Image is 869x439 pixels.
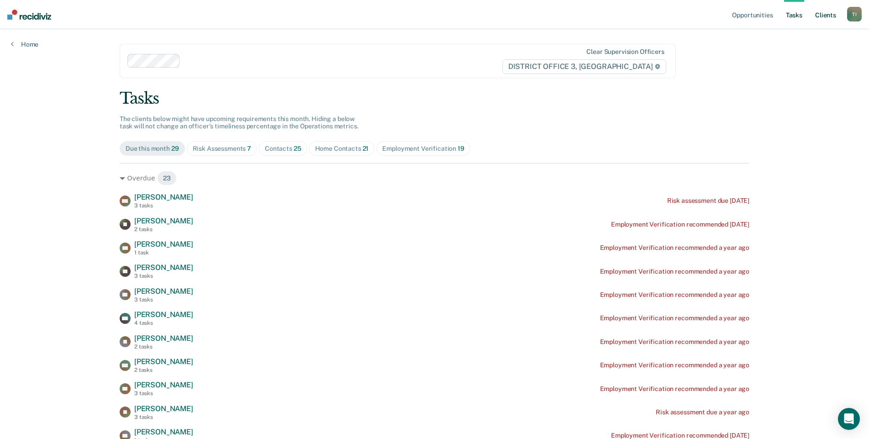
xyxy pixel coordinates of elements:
span: [PERSON_NAME] [134,334,193,343]
div: 2 tasks [134,226,193,233]
div: Employment Verification recommended a year ago [600,361,750,369]
span: [PERSON_NAME] [134,217,193,225]
div: 4 tasks [134,320,193,326]
div: Employment Verification [382,145,464,153]
span: [PERSON_NAME] [134,287,193,296]
div: 3 tasks [134,414,193,420]
div: Risk Assessments [193,145,252,153]
div: Employment Verification recommended a year ago [600,314,750,322]
div: Employment Verification recommended a year ago [600,244,750,252]
div: 2 tasks [134,344,193,350]
div: 1 task [134,249,193,256]
div: Tasks [120,89,749,108]
span: 7 [247,145,251,152]
div: 3 tasks [134,202,193,209]
div: Employment Verification recommended a year ago [600,291,750,299]
span: [PERSON_NAME] [134,381,193,389]
a: Home [11,40,38,48]
span: 19 [458,145,464,152]
span: [PERSON_NAME] [134,263,193,272]
span: [PERSON_NAME] [134,240,193,249]
span: DISTRICT OFFICE 3, [GEOGRAPHIC_DATA] [502,59,666,74]
div: 2 tasks [134,367,193,373]
div: Risk assessment due [DATE] [667,197,749,205]
div: 3 tasks [134,296,193,303]
span: [PERSON_NAME] [134,357,193,366]
div: Risk assessment due a year ago [656,408,749,416]
div: Open Intercom Messenger [838,408,860,430]
div: Clear supervision officers [586,48,664,56]
div: Employment Verification recommended a year ago [600,268,750,275]
div: 3 tasks [134,273,193,279]
span: [PERSON_NAME] [134,310,193,319]
div: Overdue 23 [120,171,749,185]
span: 25 [294,145,301,152]
div: Home Contacts [315,145,369,153]
div: Employment Verification recommended a year ago [600,338,750,346]
img: Recidiviz [7,10,51,20]
div: Contacts [265,145,301,153]
div: T I [847,7,862,21]
span: [PERSON_NAME] [134,193,193,201]
span: 23 [157,171,177,185]
span: The clients below might have upcoming requirements this month. Hiding a below task will not chang... [120,115,358,130]
div: Employment Verification recommended a year ago [600,385,750,393]
span: [PERSON_NAME] [134,404,193,413]
span: 21 [363,145,369,152]
span: 29 [171,145,179,152]
button: TI [847,7,862,21]
div: Employment Verification recommended [DATE] [611,221,749,228]
div: 3 tasks [134,390,193,397]
div: Due this month [126,145,179,153]
span: [PERSON_NAME] [134,428,193,436]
